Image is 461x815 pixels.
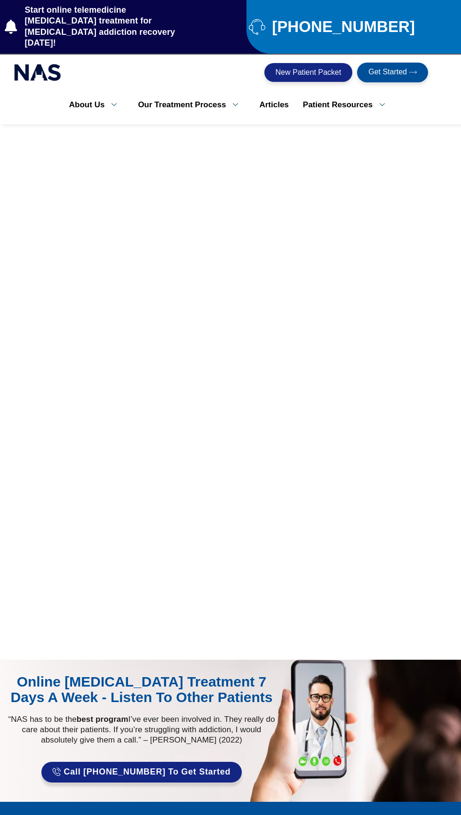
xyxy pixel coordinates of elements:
[64,767,231,777] span: Call [PHONE_NUMBER] to Get Started
[5,5,198,49] a: Start online telemedicine [MEDICAL_DATA] treatment for [MEDICAL_DATA] addiction recovery [DATE]!
[357,63,428,82] a: Get Started
[296,95,399,115] a: Patient Resources
[131,95,252,115] a: Our Treatment Process
[264,63,353,82] a: New Patient Packet
[252,95,295,115] a: Articles
[276,69,342,76] span: New Patient Packet
[14,62,61,83] img: national addiction specialists online suboxone clinic - logo
[8,674,276,705] div: Online [MEDICAL_DATA] Treatment 7 Days A Week - Listen to Other Patients
[77,715,128,724] strong: best program
[270,22,415,32] span: [PHONE_NUMBER]
[5,714,278,745] p: “NAS has to be the I’ve ever been involved in. They really do care about their patients. If you’r...
[23,5,198,49] span: Start online telemedicine [MEDICAL_DATA] treatment for [MEDICAL_DATA] addiction recovery [DATE]!
[368,68,407,77] span: Get Started
[41,762,242,783] a: Call [PHONE_NUMBER] to Get Started
[249,18,456,35] a: [PHONE_NUMBER]
[62,95,131,115] a: About Us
